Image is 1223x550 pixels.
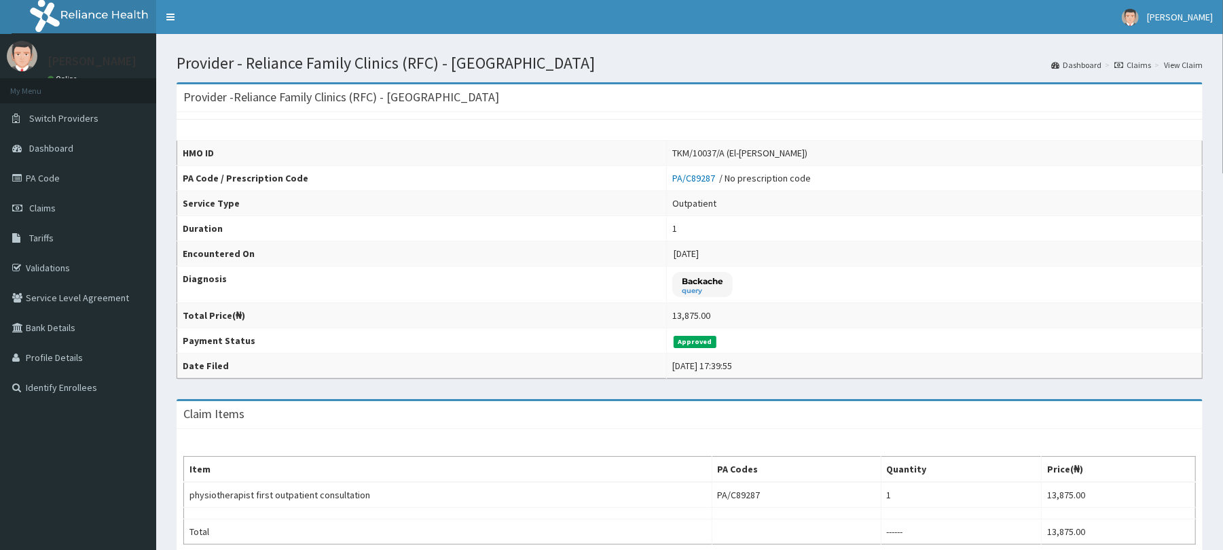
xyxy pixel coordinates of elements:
td: Total [184,519,712,545]
th: Service Type [177,191,667,216]
div: Outpatient [672,196,716,210]
th: Quantity [881,457,1041,483]
th: Diagnosis [177,267,667,303]
span: [PERSON_NAME] [1147,11,1213,23]
h3: Claim Items [183,408,244,420]
td: 13,875.00 [1041,482,1195,508]
span: Dashboard [29,142,73,154]
a: Dashboard [1051,59,1101,71]
a: Online [48,74,80,84]
th: Item [184,457,712,483]
td: ------ [881,519,1041,545]
span: Claims [29,202,56,214]
span: Switch Providers [29,112,98,124]
h3: Provider - Reliance Family Clinics (RFC) - [GEOGRAPHIC_DATA] [183,91,499,103]
img: User Image [7,41,37,71]
a: View Claim [1164,59,1203,71]
th: PA Code / Prescription Code [177,166,667,191]
a: Claims [1114,59,1151,71]
div: [DATE] 17:39:55 [672,359,732,373]
div: 1 [672,222,677,235]
th: Duration [177,216,667,241]
span: [DATE] [674,247,699,260]
div: / No prescription code [672,171,811,185]
th: PA Codes [712,457,881,483]
p: Backache [682,275,723,287]
td: physiotherapist first outpatient consultation [184,482,712,508]
span: Tariffs [29,232,54,244]
div: TKM/10037/A (El-[PERSON_NAME]) [672,146,807,160]
td: PA/C89287 [712,482,881,508]
span: Approved [674,336,716,348]
a: PA/C89287 [672,172,719,184]
th: HMO ID [177,141,667,166]
small: query [682,288,723,294]
div: 13,875.00 [672,309,710,322]
td: 1 [881,482,1041,508]
img: User Image [1122,9,1139,26]
th: Price(₦) [1041,457,1195,483]
h1: Provider - Reliance Family Clinics (RFC) - [GEOGRAPHIC_DATA] [177,54,1203,72]
th: Total Price(₦) [177,303,667,328]
td: 13,875.00 [1041,519,1195,545]
th: Encountered On [177,241,667,267]
th: Payment Status [177,328,667,354]
th: Date Filed [177,354,667,379]
p: [PERSON_NAME] [48,55,136,67]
